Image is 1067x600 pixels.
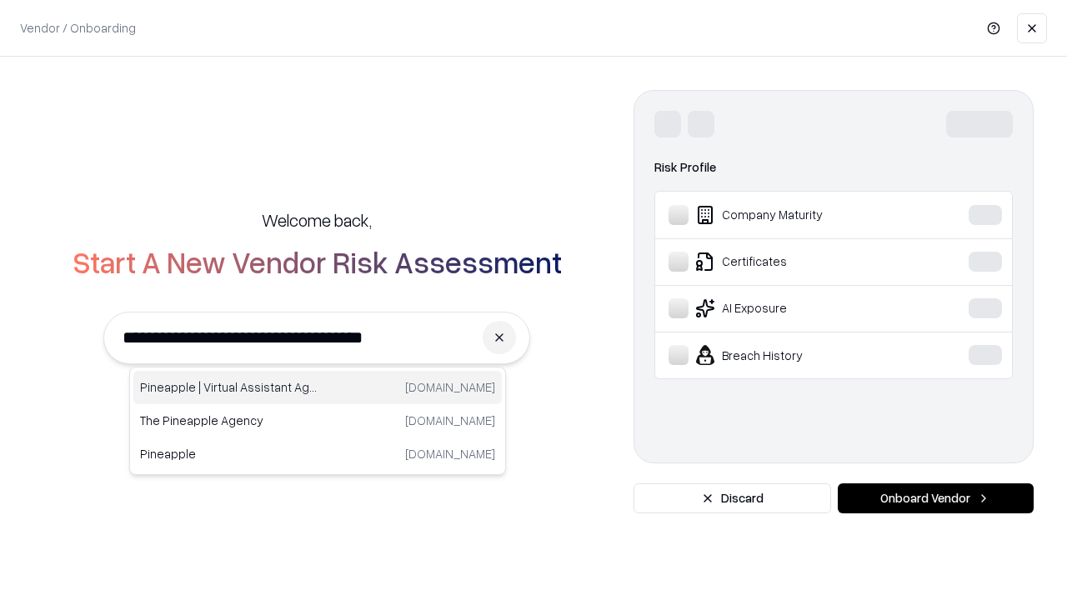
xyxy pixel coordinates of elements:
p: Pineapple | Virtual Assistant Agency [140,378,318,396]
button: Onboard Vendor [838,483,1034,513]
h2: Start A New Vendor Risk Assessment [73,245,562,278]
p: [DOMAIN_NAME] [405,378,495,396]
p: [DOMAIN_NAME] [405,445,495,462]
div: Risk Profile [654,157,1013,177]
button: Discard [634,483,831,513]
div: Certificates [669,252,918,272]
p: [DOMAIN_NAME] [405,412,495,429]
div: AI Exposure [669,298,918,318]
p: Vendor / Onboarding [20,19,136,37]
div: Suggestions [129,367,506,475]
div: Company Maturity [669,205,918,225]
p: Pineapple [140,445,318,462]
div: Breach History [669,345,918,365]
h5: Welcome back, [262,208,372,232]
p: The Pineapple Agency [140,412,318,429]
